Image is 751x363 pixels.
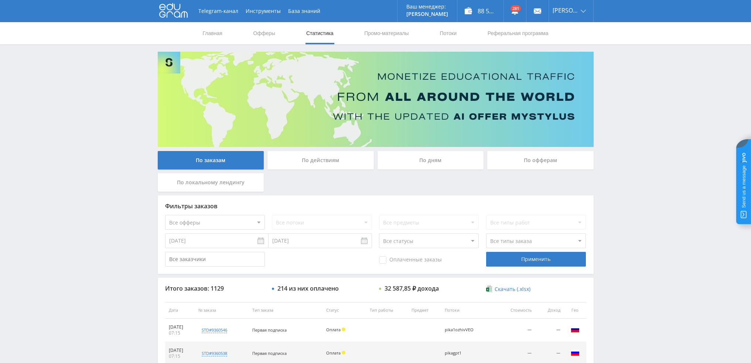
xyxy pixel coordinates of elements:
a: Статистика [305,22,334,44]
div: По дням [378,151,484,169]
div: По локальному лендингу [158,173,264,192]
div: По заказам [158,151,264,169]
img: Banner [158,52,594,147]
p: Ваш менеджер: [406,4,448,10]
a: Главная [202,22,223,44]
a: Реферальная программа [487,22,549,44]
a: Промо-материалы [363,22,409,44]
div: Применить [486,252,586,267]
input: Все заказчики [165,252,265,267]
span: Оплаченные заказы [379,256,442,264]
div: По действиям [267,151,374,169]
a: Офферы [253,22,276,44]
span: [PERSON_NAME] [553,7,578,13]
a: Потоки [439,22,457,44]
div: По офферам [487,151,594,169]
p: [PERSON_NAME] [406,11,448,17]
div: Фильтры заказов [165,203,586,209]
